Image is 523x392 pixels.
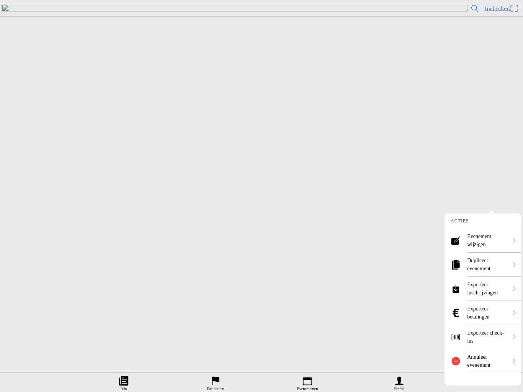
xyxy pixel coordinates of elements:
[451,332,461,342] ion-icon: barcode
[451,260,461,270] ion-icon: copy
[467,353,507,369] ion-label: Annuleer evenement
[451,218,469,224] ion-label: Acties
[451,356,461,366] ion-icon: remove circle
[467,329,507,345] ion-label: Exporteer check-ins
[451,235,461,246] ion-icon: create
[467,232,507,248] ion-label: Evenement wijzigen
[467,256,507,273] ion-label: Dupliceer evenement
[467,305,507,321] ion-label: Exporteer betalingen
[451,284,461,294] ion-icon: download
[451,308,461,318] ion-icon: logo euro
[467,281,507,297] ion-label: Exporteer inschrijvingen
